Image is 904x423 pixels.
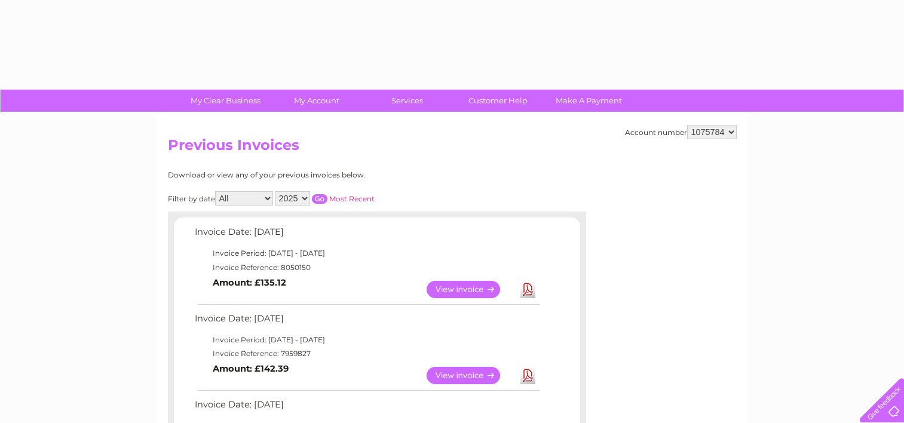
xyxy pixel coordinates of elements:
a: View [427,281,514,298]
td: Invoice Period: [DATE] - [DATE] [192,246,541,260]
td: Invoice Reference: 7959827 [192,347,541,361]
b: Amount: £135.12 [213,277,286,288]
a: Download [520,281,535,298]
td: Invoice Reference: 8050150 [192,260,541,275]
a: Make A Payment [540,90,638,112]
div: Account number [625,125,737,139]
td: Invoice Period: [DATE] - [DATE] [192,333,541,347]
a: Services [358,90,456,112]
a: Customer Help [449,90,547,112]
b: Amount: £142.39 [213,363,289,374]
div: Download or view any of your previous invoices below. [168,171,482,179]
td: Invoice Date: [DATE] [192,224,541,246]
td: Invoice Date: [DATE] [192,311,541,333]
h2: Previous Invoices [168,137,737,160]
td: Invoice Date: [DATE] [192,397,541,419]
a: View [427,367,514,384]
a: My Account [267,90,366,112]
div: Filter by date [168,191,482,206]
a: Most Recent [329,194,375,203]
a: Download [520,367,535,384]
a: My Clear Business [176,90,275,112]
